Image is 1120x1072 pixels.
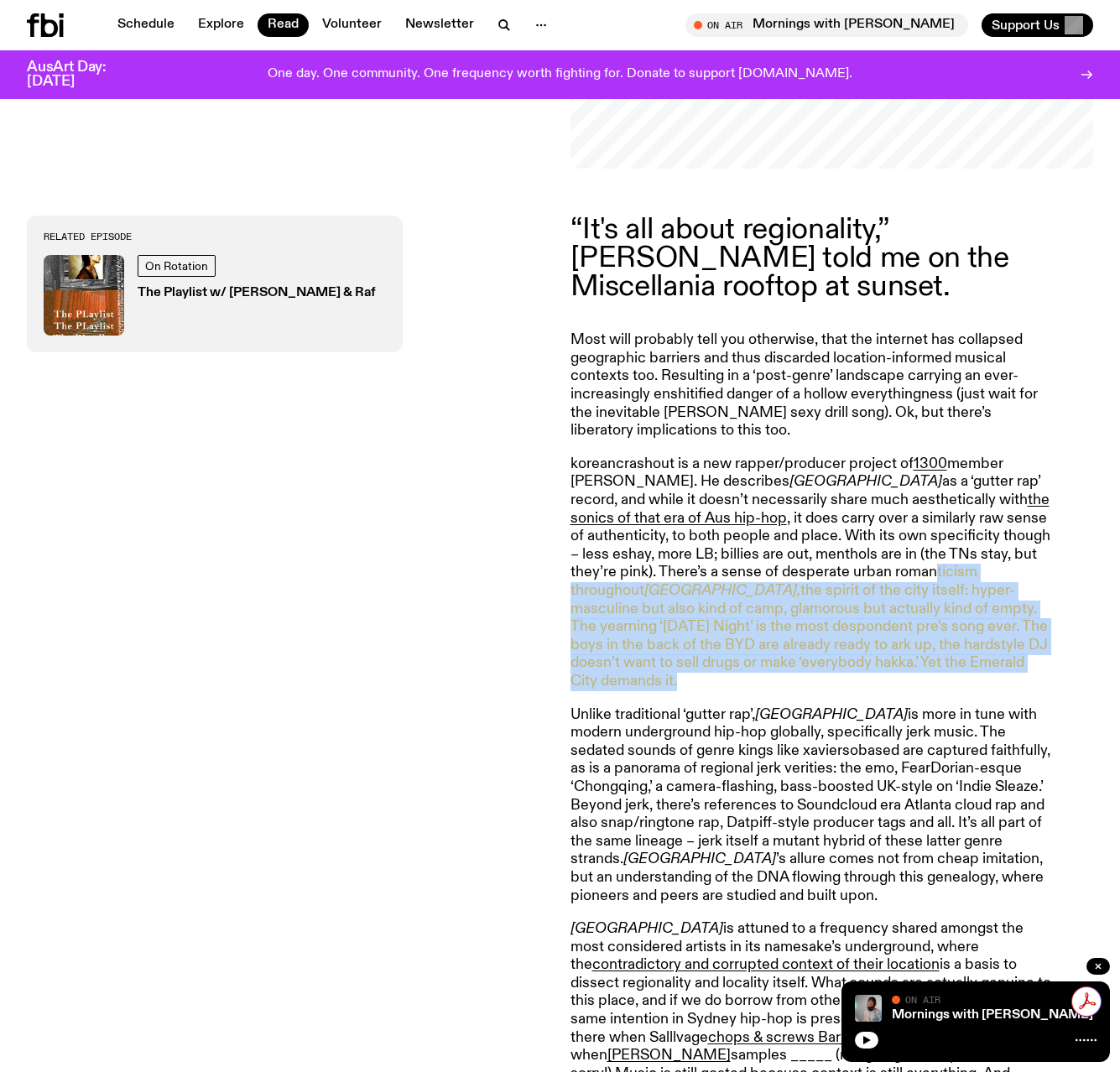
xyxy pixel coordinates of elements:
em: [GEOGRAPHIC_DATA] [789,474,942,489]
button: Support Us [982,13,1093,37]
button: On AirMornings with [PERSON_NAME] [685,13,968,37]
a: [PERSON_NAME] [607,1048,731,1063]
em: [GEOGRAPHIC_DATA], [644,583,800,598]
a: Explore [188,13,254,37]
h3: Related Episode [44,232,386,242]
span: Support Us [992,18,1060,33]
a: Volunteer [312,13,392,37]
a: contradictory and corrupted context of their location [592,957,940,972]
img: Kana Frazer is smiling at the camera with her head tilted slightly to her left. She wears big bla... [855,995,882,1022]
h3: The Playlist w/ [PERSON_NAME] & Raf [138,287,376,299]
a: Mornings with [PERSON_NAME] [892,1008,1093,1022]
h3: AusArt Day: [DATE] [27,60,134,89]
a: Newsletter [395,13,484,37]
em: [GEOGRAPHIC_DATA] [570,921,723,936]
em: [GEOGRAPHIC_DATA] [755,707,908,722]
p: Unlike traditional ‘gutter rap’, is more in tune with modern underground hip-hop globally, specif... [570,706,1054,906]
a: the sonics of that era of Aus hip-hop [570,492,1050,526]
a: Schedule [107,13,185,37]
em: [GEOGRAPHIC_DATA] [623,851,776,866]
p: koreancrashout is a new rapper/producer project of member [PERSON_NAME]. He describes as a ‘gutte... [570,455,1054,691]
a: chops & screws Barkaa [708,1030,863,1045]
a: 1300 [914,456,947,471]
p: “It's all about regionality,” [PERSON_NAME] told me on the Miscellania rooftop at sunset. [570,216,1054,302]
a: Read [258,13,309,37]
span: On Air [905,994,940,1005]
a: On RotationThe Playlist w/ [PERSON_NAME] & Raf [44,255,386,336]
p: Most will probably tell you otherwise, that the internet has collapsed geographic barriers and th... [570,331,1054,440]
p: One day. One community. One frequency worth fighting for. Donate to support [DOMAIN_NAME]. [268,67,852,82]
